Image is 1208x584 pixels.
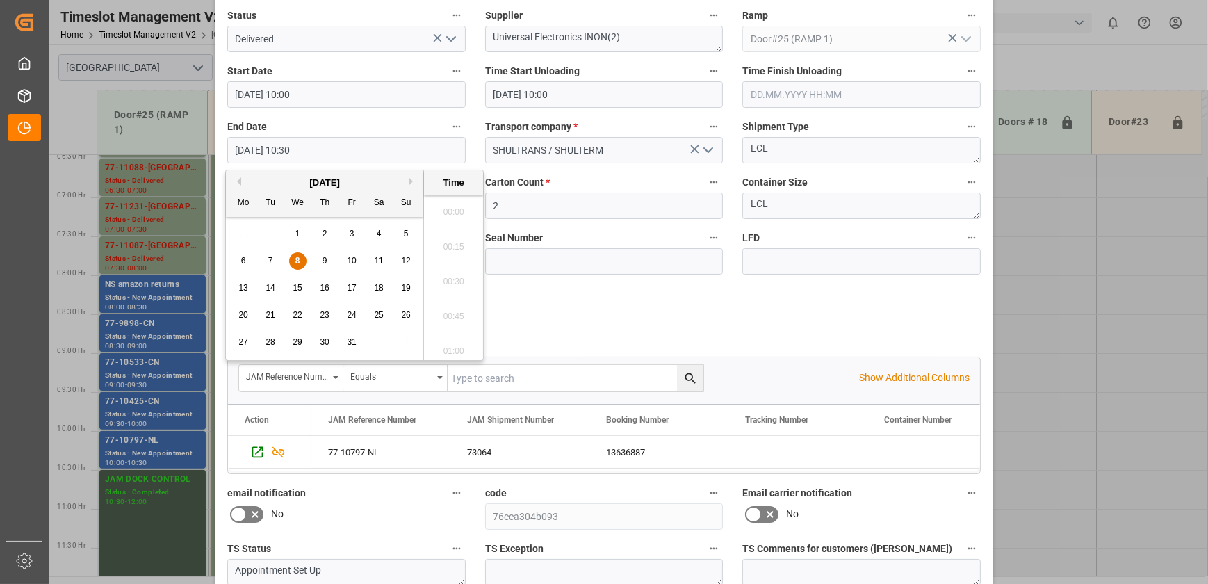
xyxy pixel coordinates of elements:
[963,229,981,247] button: LFD
[316,334,334,351] div: Choose Thursday, October 30th, 2025
[742,26,981,52] input: Type to search/select
[448,365,703,391] input: Type to search
[347,256,356,266] span: 10
[439,29,460,50] button: open menu
[859,371,970,385] p: Show Additional Columns
[705,62,723,80] button: Time Start Unloading
[293,310,302,320] span: 22
[485,231,543,245] span: Seal Number
[262,307,279,324] div: Choose Tuesday, October 21st, 2025
[485,175,550,190] span: Carton Count
[228,436,311,469] div: Press SPACE to select this row.
[450,436,589,468] div: 73064
[742,137,981,163] textarea: LCL
[742,8,768,23] span: Ramp
[398,307,415,324] div: Choose Sunday, October 26th, 2025
[705,540,723,558] button: TS Exception
[467,415,554,425] span: JAM Shipment Number
[266,310,275,320] span: 21
[606,415,669,425] span: Booking Number
[320,310,329,320] span: 23
[316,195,334,212] div: Th
[323,229,327,238] span: 2
[323,256,327,266] span: 9
[954,29,975,50] button: open menu
[485,486,507,501] span: code
[485,120,578,134] span: Transport company
[448,117,466,136] button: End Date
[311,436,450,468] div: 77-10797-NL
[401,256,410,266] span: 12
[262,252,279,270] div: Choose Tuesday, October 7th, 2025
[289,225,307,243] div: Choose Wednesday, October 1st, 2025
[485,64,580,79] span: Time Start Unloading
[227,120,267,134] span: End Date
[347,337,356,347] span: 31
[289,252,307,270] div: Choose Wednesday, October 8th, 2025
[485,26,724,52] textarea: Universal Electronics INON(2)
[485,542,544,556] span: TS Exception
[343,195,361,212] div: Fr
[485,81,724,108] input: DD.MM.YYYY HH:MM
[401,283,410,293] span: 19
[239,365,343,391] button: open menu
[745,415,808,425] span: Tracking Number
[245,415,269,425] div: Action
[963,6,981,24] button: Ramp
[963,62,981,80] button: Time Finish Unloading
[235,334,252,351] div: Choose Monday, October 27th, 2025
[262,195,279,212] div: Tu
[268,256,273,266] span: 7
[316,279,334,297] div: Choose Thursday, October 16th, 2025
[398,225,415,243] div: Choose Sunday, October 5th, 2025
[343,307,361,324] div: Choose Friday, October 24th, 2025
[370,307,388,324] div: Choose Saturday, October 25th, 2025
[705,117,723,136] button: Transport company *
[316,252,334,270] div: Choose Thursday, October 9th, 2025
[448,540,466,558] button: TS Status
[370,252,388,270] div: Choose Saturday, October 11th, 2025
[295,229,300,238] span: 1
[343,365,448,391] button: open menu
[370,195,388,212] div: Sa
[448,62,466,80] button: Start Date
[347,283,356,293] span: 17
[230,220,420,356] div: month 2025-10
[227,64,272,79] span: Start Date
[742,81,981,108] input: DD.MM.YYYY HH:MM
[705,229,723,247] button: Seal Number
[293,283,302,293] span: 15
[235,195,252,212] div: Mo
[227,542,271,556] span: TS Status
[295,256,300,266] span: 8
[742,175,808,190] span: Container Size
[963,540,981,558] button: TS Comments for customers ([PERSON_NAME])
[742,193,981,219] textarea: LCL
[293,337,302,347] span: 29
[316,307,334,324] div: Choose Thursday, October 23rd, 2025
[377,229,382,238] span: 4
[404,229,409,238] span: 5
[238,337,247,347] span: 27
[227,81,466,108] input: DD.MM.YYYY HH:MM
[227,137,466,163] input: DD.MM.YYYY HH:MM
[227,486,306,501] span: email notification
[343,334,361,351] div: Choose Friday, October 31st, 2025
[350,229,354,238] span: 3
[742,64,842,79] span: Time Finish Unloading
[963,173,981,191] button: Container Size
[233,177,241,186] button: Previous Month
[262,334,279,351] div: Choose Tuesday, October 28th, 2025
[226,176,423,190] div: [DATE]
[370,225,388,243] div: Choose Saturday, October 4th, 2025
[343,225,361,243] div: Choose Friday, October 3rd, 2025
[409,177,417,186] button: Next Month
[328,415,416,425] span: JAM Reference Number
[742,542,952,556] span: TS Comments for customers ([PERSON_NAME])
[398,195,415,212] div: Su
[374,283,383,293] span: 18
[884,415,952,425] span: Container Number
[320,283,329,293] span: 16
[235,252,252,270] div: Choose Monday, October 6th, 2025
[401,310,410,320] span: 26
